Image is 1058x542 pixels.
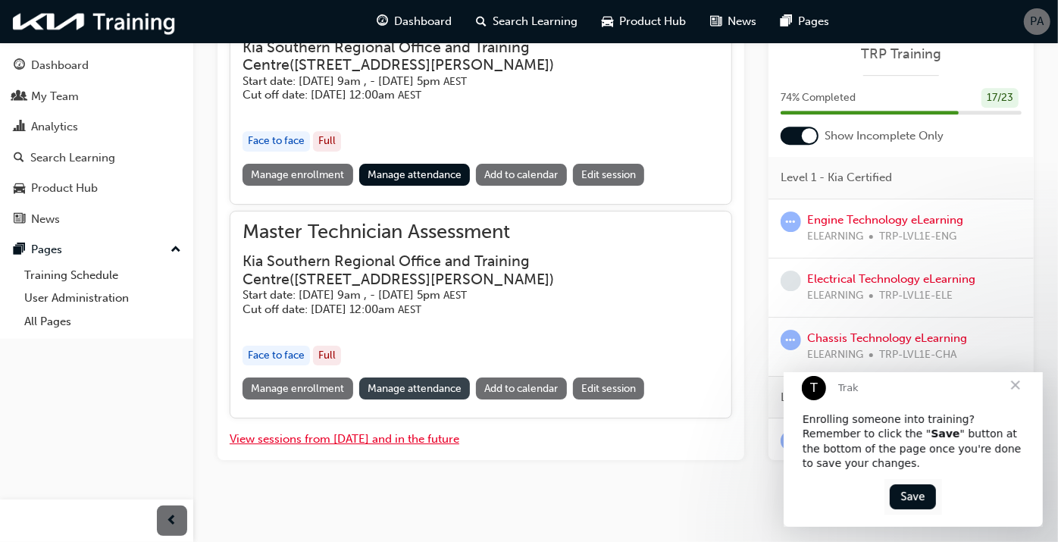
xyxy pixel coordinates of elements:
a: Dashboard [6,52,187,80]
span: TRP-LVL1E-CHA [879,346,956,364]
div: Pages [31,241,62,258]
button: View sessions from [DATE] and in the future [230,431,459,448]
div: Analytics [31,118,78,136]
span: people-icon [14,90,25,104]
a: Manage enrollment [243,164,353,186]
a: Analytics [6,113,187,141]
div: My Team [31,88,79,105]
span: News [728,13,756,30]
span: TRP-LVL1E-ELE [879,287,953,305]
span: 74 % Completed [781,89,856,106]
span: pages-icon [14,243,25,257]
a: search-iconSearch Learning [464,6,590,37]
button: PA [1024,8,1050,35]
span: up-icon [171,240,181,260]
span: Australian Eastern Standard Time AEST [443,289,467,302]
span: Show Incomplete Only [825,127,944,145]
a: TRP Training [781,45,1022,63]
span: TRP-LVL1E-ENG [879,228,956,246]
div: Full [313,131,341,152]
a: Product Hub [6,174,187,202]
a: pages-iconPages [768,6,841,37]
a: Training Schedule [18,264,187,287]
a: Engine Technology eLearning [807,212,963,226]
span: learningRecordVerb_ATTEMPT-icon [781,211,801,231]
a: User Administration [18,287,187,310]
span: Level 2 - Advanced Electrics [781,388,928,406]
span: learningRecordVerb_ATTEMPT-icon [781,329,801,349]
span: ELEARNING [807,346,863,364]
iframe: Intercom live chat message [784,372,1043,527]
span: prev-icon [167,512,178,531]
img: kia-training [8,6,182,37]
span: guage-icon [377,12,388,31]
span: Australian Eastern Standard Time AEST [443,75,467,88]
div: Full [313,346,341,366]
button: Pages [6,236,187,264]
a: Add to calendar [476,164,567,186]
div: Dashboard [31,57,89,74]
a: car-iconProduct Hub [590,6,698,37]
span: Master Technician Assessment [243,224,719,241]
span: search-icon [14,152,24,165]
a: Edit session [573,378,645,399]
span: chart-icon [14,121,25,134]
div: News [31,211,60,228]
span: Australian Eastern Standard Time AEST [398,303,421,316]
span: car-icon [14,182,25,196]
b: Save [147,55,176,67]
span: search-icon [476,12,487,31]
a: Manage attendance [359,378,471,399]
span: news-icon [14,213,25,227]
a: All Pages [18,310,187,334]
span: PA [1031,13,1044,30]
div: Face to face [243,131,310,152]
span: ELEARNING [807,287,863,305]
span: learningRecordVerb_ATTEMPT-icon [781,431,801,451]
a: guage-iconDashboard [365,6,464,37]
h5: Start date: [DATE] 9am , - [DATE] 5pm [243,74,695,89]
button: Master Technician AssessmentKia Southern Regional Office and Training Centre([STREET_ADDRESS][PER... [243,224,719,406]
a: Edit session [573,164,645,186]
span: Search Learning [493,13,578,30]
span: Pages [798,13,829,30]
span: ELEARNING [807,228,863,246]
span: Australian Eastern Standard Time AEST [398,89,421,102]
h3: Kia Southern Regional Office and Training Centre ( [STREET_ADDRESS][PERSON_NAME] ) [243,252,695,288]
h5: Cut off date: [DATE] 12:00am [243,302,695,317]
div: Face to face [243,346,310,366]
a: Chassis Technology eLearning [807,331,967,344]
span: Product Hub [619,13,686,30]
div: Product Hub [31,180,98,197]
button: DashboardMy TeamAnalyticsSearch LearningProduct HubNews [6,49,187,236]
h5: Cut off date: [DATE] 12:00am [243,88,695,102]
span: guage-icon [14,59,25,73]
span: news-icon [710,12,722,31]
a: News [6,205,187,233]
div: 17 / 23 [981,87,1019,108]
a: Add to calendar [476,378,567,399]
a: My Team [6,83,187,111]
span: pages-icon [781,12,792,31]
a: Manage attendance [359,164,471,186]
a: news-iconNews [698,6,768,37]
h5: Start date: [DATE] 9am , - [DATE] 5pm [243,288,695,302]
span: learningRecordVerb_NONE-icon [781,270,801,290]
button: Master Technician AssessmentKia Southern Regional Office and Training Centre([STREET_ADDRESS][PER... [243,10,719,192]
div: Enrolling someone into training? Remember to click the " " button at the bottom of the page once ... [19,40,240,99]
h3: Kia Southern Regional Office and Training Centre ( [STREET_ADDRESS][PERSON_NAME] ) [243,39,695,74]
span: car-icon [602,12,613,31]
a: Manage enrollment [243,378,353,399]
span: Level 1 - Kia Certified [781,169,892,186]
a: Search Learning [6,144,187,172]
div: Search Learning [30,149,115,167]
span: Dashboard [394,13,452,30]
a: Electrical Technology eLearning [807,271,975,285]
